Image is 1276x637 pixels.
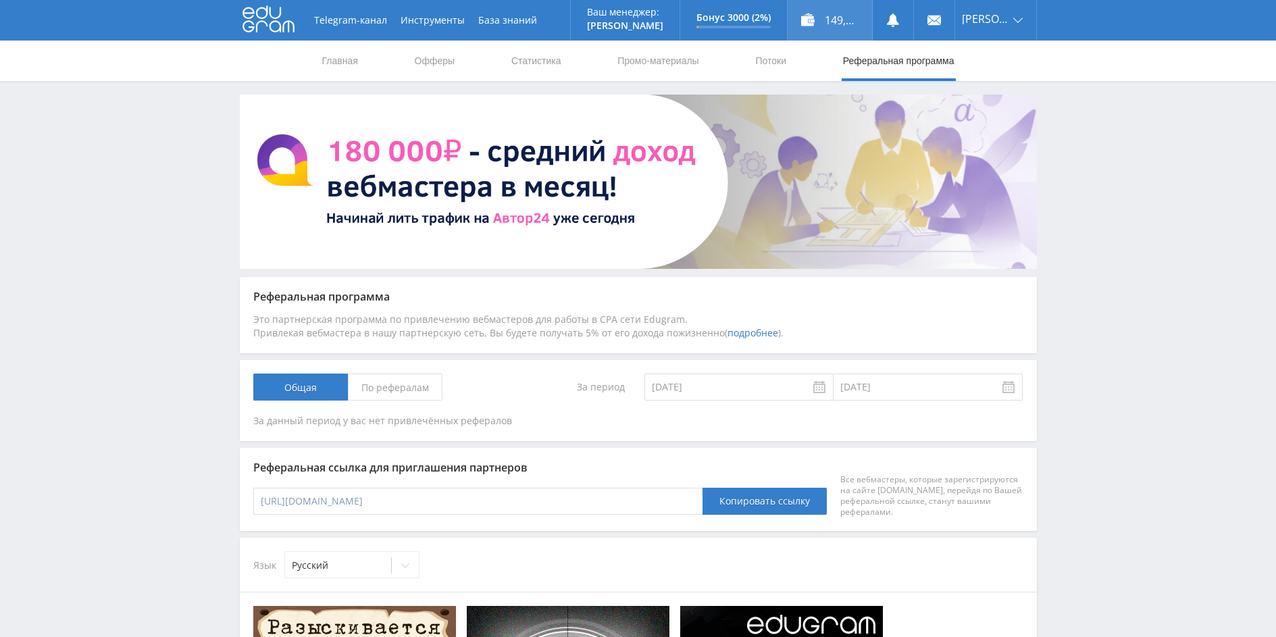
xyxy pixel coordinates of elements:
p: Ваш менеджер: [587,7,663,18]
a: подробнее [728,326,778,339]
span: ( ). [725,326,784,339]
a: Реферальная программа [842,41,956,81]
a: Главная [321,41,359,81]
span: Общая [253,374,348,401]
img: BannerAvtor24 [240,95,1037,269]
div: За данный период у вас нет привлечённых рефералов [253,414,1023,428]
div: За период [514,374,632,401]
a: Статистика [510,41,563,81]
p: Бонус 3000 (2%) [696,12,771,23]
div: Это партнерская программа по привлечению вебмастеров для работы в CPA сети Edugram. Привлекая веб... [253,313,1023,340]
div: Язык [253,551,1023,578]
a: Промо-материалы [616,41,700,81]
span: По рефералам [348,374,442,401]
div: Реферальная программа [253,290,1023,303]
span: [PERSON_NAME] [962,14,1009,24]
a: Потоки [754,41,788,81]
div: Реферальная ссылка для приглашения партнеров [253,461,1023,474]
button: Копировать ссылку [703,488,827,515]
div: Все вебмастеры, которые зарегистрируются на сайте [DOMAIN_NAME], перейдя по Вашей реферальной ссы... [840,474,1023,517]
a: Офферы [413,41,457,81]
p: [PERSON_NAME] [587,20,663,31]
